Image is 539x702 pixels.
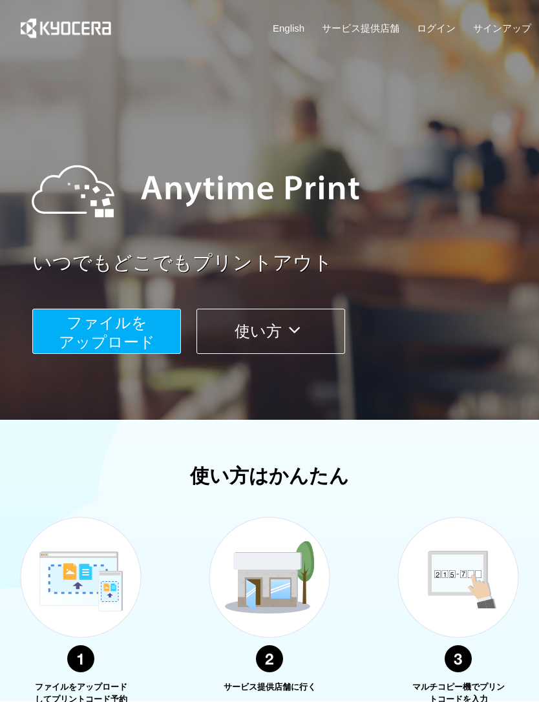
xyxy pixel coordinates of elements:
a: ログイン [417,21,456,35]
button: ファイルを​​アップロード [32,309,181,354]
span: ファイルを ​​アップロード [59,314,155,351]
a: サインアップ [473,21,531,35]
button: 使い方 [196,309,345,354]
a: サービス提供店舗 [322,21,399,35]
a: English [273,21,304,35]
p: サービス提供店舗に行く [221,681,318,694]
a: いつでもどこでもプリントアウト [32,249,539,277]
